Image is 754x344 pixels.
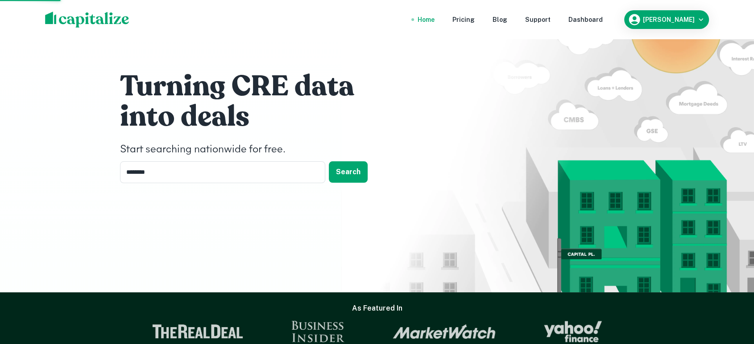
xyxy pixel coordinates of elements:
h6: [PERSON_NAME] [643,16,695,23]
a: Dashboard [568,15,603,25]
a: Support [525,15,551,25]
h1: Turning CRE data [120,69,388,104]
img: Market Watch [393,324,496,339]
h4: Start searching nationwide for free. [120,142,388,158]
a: Pricing [452,15,475,25]
button: [PERSON_NAME] [624,10,709,29]
h6: As Featured In [352,303,402,314]
h1: into deals [120,99,388,135]
img: Yahoo Finance [544,321,602,342]
a: Blog [493,15,507,25]
button: Search [329,161,368,183]
img: The Real Deal [152,324,243,339]
img: capitalize-logo.png [45,12,129,28]
a: Home [418,15,435,25]
img: Business Insider [291,321,345,342]
iframe: Chat Widget [709,273,754,315]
